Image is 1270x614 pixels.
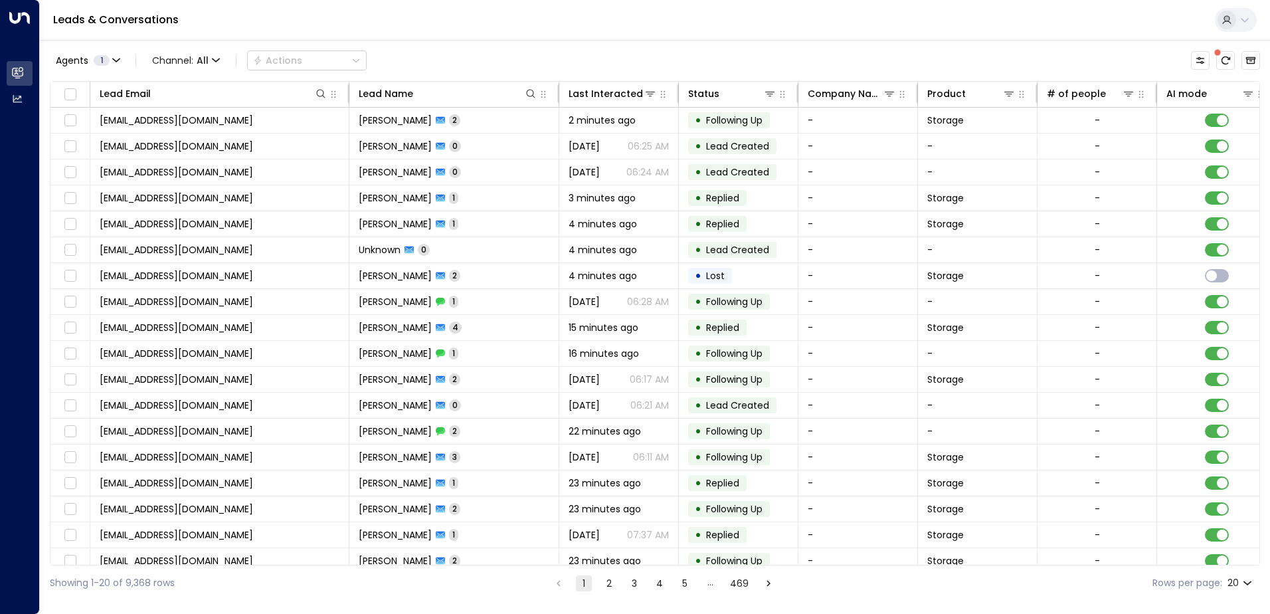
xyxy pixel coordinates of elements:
span: Following Up [706,373,763,386]
span: Toggle select row [62,164,78,181]
span: Toggle select row [62,527,78,544]
span: Chloe Woodhouse [359,476,432,490]
div: • [695,213,701,235]
div: - [1095,295,1100,308]
span: ashley.rowe1972@outlook.com [100,347,253,360]
span: 4 [449,322,462,333]
td: - [798,548,918,573]
td: - [798,134,918,159]
div: Product [927,86,966,102]
span: 16 minutes ago [569,347,639,360]
span: Aug 18, 2025 [569,295,600,308]
div: • [695,394,701,417]
td: - [918,419,1038,444]
div: • [695,135,701,157]
span: hnerva@googlemail.com [100,425,253,438]
span: Toggle select row [62,501,78,518]
span: Storage [927,191,964,205]
span: Leanne Carr [359,165,432,179]
span: mancinowilliams@gmail.com [100,321,253,334]
span: 0 [449,140,461,152]
span: Amanda Mancino [359,321,432,334]
div: - [1095,269,1100,282]
div: • [695,290,701,313]
td: - [918,159,1038,185]
a: Leads & Conversations [53,12,179,27]
span: Liam Brown [359,217,432,231]
div: Lead Name [359,86,413,102]
span: Lead Created [706,399,769,412]
nav: pagination navigation [550,575,777,591]
span: 2 [449,114,460,126]
div: • [695,472,701,494]
span: 23 minutes ago [569,476,641,490]
button: Channel:All [147,51,225,70]
span: Toggle select row [62,294,78,310]
td: - [798,367,918,392]
span: Agents [56,56,88,65]
div: Lead Name [359,86,537,102]
span: 1 [449,192,458,203]
div: - [1095,217,1100,231]
div: - [1095,191,1100,205]
span: All [197,55,209,66]
span: Replied [706,528,739,542]
button: Go to page 2 [601,575,617,591]
button: Go to page 3 [626,575,642,591]
span: mandalorian99@gmail.com [100,528,253,542]
td: - [918,393,1038,418]
span: 1 [449,477,458,488]
span: 2 [449,270,460,281]
span: 15 minutes ago [569,321,638,334]
div: Actions [253,54,302,66]
button: Go to page 469 [727,575,751,591]
div: - [1095,451,1100,464]
div: AI mode [1166,86,1207,102]
span: Following Up [706,295,763,308]
div: Product [927,86,1016,102]
p: 06:25 AM [628,140,669,153]
span: rachelwaddell33@icloid.com [100,554,253,567]
p: 06:17 AM [630,373,669,386]
button: page 1 [576,575,592,591]
td: - [918,237,1038,262]
span: Storage [927,476,964,490]
span: Following Up [706,502,763,516]
span: Harriet Esdaile [359,451,432,464]
div: Status [688,86,719,102]
div: • [695,368,701,391]
span: Storage [927,451,964,464]
span: 0 [449,166,461,177]
span: 22 minutes ago [569,425,641,438]
span: hausofearle@gmail.com [100,191,253,205]
span: Aug 24, 2025 [569,399,600,412]
td: - [798,393,918,418]
span: Storage [927,114,964,127]
div: - [1095,243,1100,256]
span: 4 minutes ago [569,269,637,282]
div: # of people [1047,86,1106,102]
p: 06:21 AM [630,399,669,412]
span: Ashley Rowe [359,373,432,386]
div: • [695,524,701,546]
td: - [798,315,918,340]
span: Darren Woodall [359,269,432,282]
span: Following Up [706,347,763,360]
span: dazwood67@gmail.com [100,269,253,282]
div: • [695,264,701,287]
span: chloe.woodhouse96@icloud.com [100,476,253,490]
span: Yesterday [569,373,600,386]
button: Actions [247,51,367,70]
span: Adrian Earle [359,191,432,205]
span: There are new threads available. Refresh the grid to view the latest updates. [1216,51,1235,70]
span: 2 [449,555,460,566]
span: Toggle select row [62,112,78,129]
td: - [918,134,1038,159]
span: Ashley Rowe [359,399,432,412]
span: Storage [927,321,964,334]
span: Storage [927,528,964,542]
span: Tom Bielasik [359,528,432,542]
div: … [702,575,718,591]
div: - [1095,114,1100,127]
span: Storage [927,554,964,567]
